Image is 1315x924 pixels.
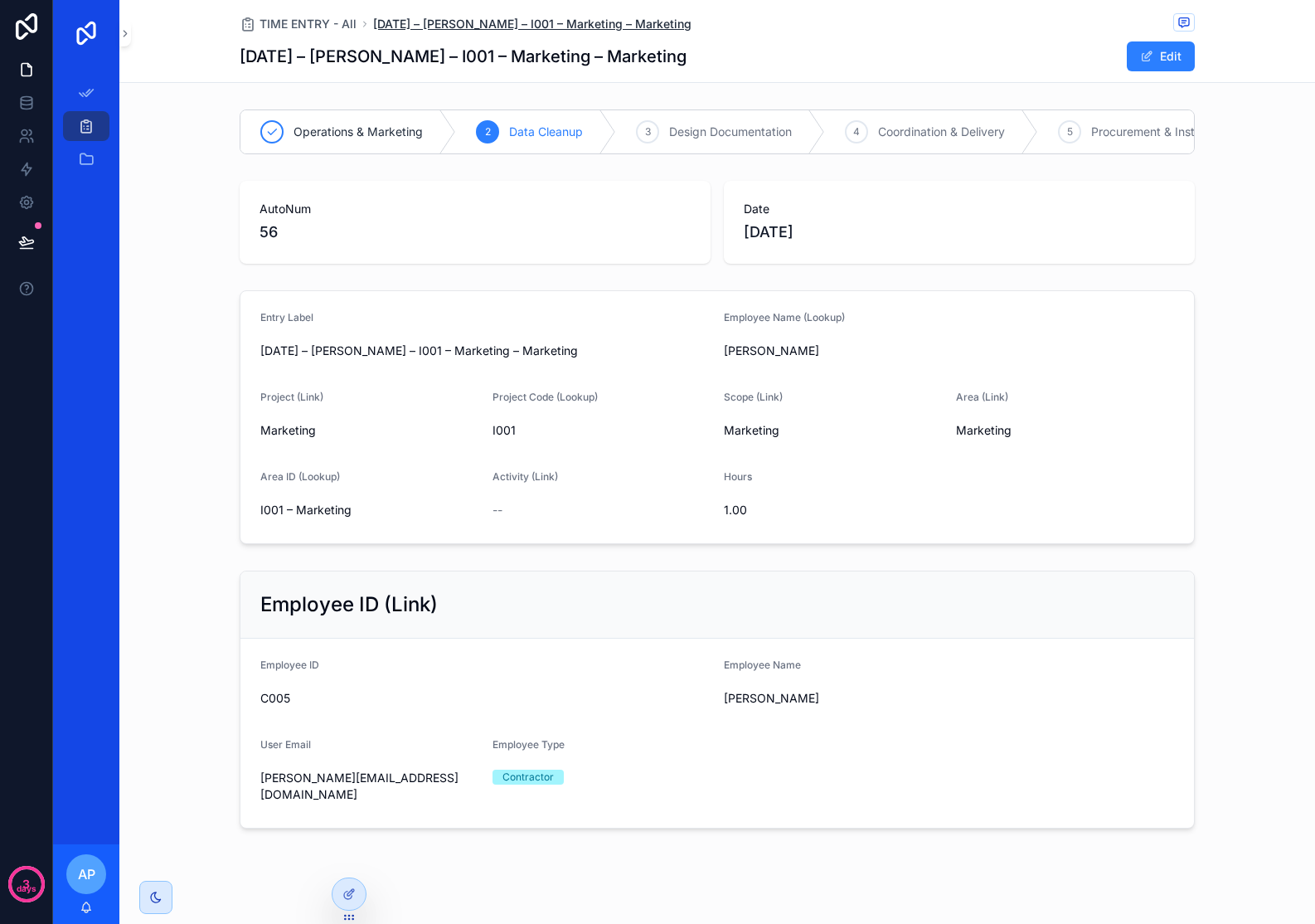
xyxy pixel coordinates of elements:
span: Coordination & Delivery [878,124,1005,140]
div: Contractor [502,770,554,785]
span: C005 [260,690,711,707]
span: [PERSON_NAME][EMAIL_ADDRESS][DOMAIN_NAME] [260,770,479,803]
span: Hours [724,470,752,483]
span: 5 [1067,125,1073,139]
a: [DATE] – [PERSON_NAME] – I001 – Marketing – Marketing [373,16,691,32]
span: 56 [260,221,691,244]
span: AP [78,864,95,884]
h2: Employee ID (Link) [260,591,438,618]
span: [PERSON_NAME] [724,343,1174,359]
div: scrollable content [53,66,119,196]
span: I001 – Marketing [260,502,479,518]
span: -- [493,502,502,518]
span: Procurement & Install [1091,124,1206,140]
span: Project Code (Lookup) [493,391,598,403]
span: 4 [853,125,860,139]
button: Edit [1127,41,1195,71]
span: Employee Type [493,738,565,751]
span: Employee Name [724,659,801,671]
span: AutoNum [260,201,691,217]
span: Marketing [724,422,779,439]
span: Area (Link) [956,391,1008,403]
span: Scope (Link) [724,391,783,403]
span: [PERSON_NAME] [724,690,1174,707]
span: 2 [485,125,491,139]
span: Date [744,201,1175,217]
span: Marketing [956,422,1012,439]
span: Design Documentation [669,124,792,140]
img: App logo [73,20,99,46]
span: Employee ID [260,659,319,671]
h1: [DATE] – [PERSON_NAME] – I001 – Marketing – Marketing [240,45,687,68]
span: 1.00 [724,502,943,518]
span: Marketing [260,422,316,439]
a: TIME ENTRY - All [240,16,357,32]
span: Operations & Marketing [294,124,423,140]
span: Entry Label [260,311,313,323]
span: [DATE] – [PERSON_NAME] – I001 – Marketing – Marketing [260,343,711,359]
span: 3 [645,125,651,139]
span: [DATE] [744,221,1175,244]
span: Activity (Link) [493,470,558,483]
span: TIME ENTRY - All [260,16,357,32]
span: I001 [493,422,711,439]
span: Data Cleanup [509,124,583,140]
span: User Email [260,738,311,751]
span: Employee Name (Lookup) [724,311,845,323]
p: 3 [22,876,30,892]
span: Project (Link) [260,391,323,403]
span: Area ID (Lookup) [260,470,340,483]
p: days [17,883,36,896]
